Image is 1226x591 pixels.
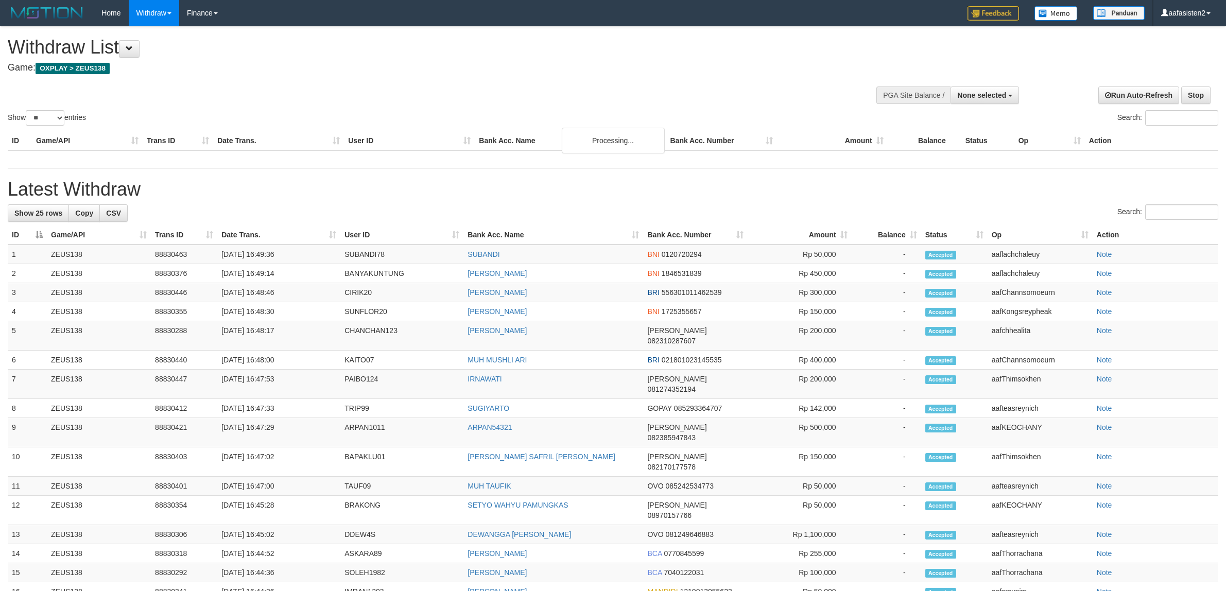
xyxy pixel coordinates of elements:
a: MUH TAUFIK [468,482,511,490]
td: BANYAKUNTUNG [340,264,463,283]
td: aafThorrachana [988,544,1093,563]
td: Rp 300,000 [748,283,852,302]
label: Show entries [8,110,86,126]
h1: Latest Withdraw [8,179,1218,200]
th: Action [1085,131,1218,150]
th: Bank Acc. Number: activate to sort column ascending [643,225,747,245]
td: - [852,283,921,302]
span: Accepted [925,327,956,336]
td: 88830318 [151,544,217,563]
th: Date Trans. [213,131,344,150]
span: BNI [647,269,659,277]
th: Trans ID: activate to sort column ascending [151,225,217,245]
a: Copy [68,204,100,222]
td: ZEUS138 [47,447,151,477]
a: SETYO WAHYU PAMUNGKAS [468,501,568,509]
span: OVO [647,530,663,538]
span: Accepted [925,531,956,540]
span: Accepted [925,501,956,510]
td: BAPAKLU01 [340,447,463,477]
input: Search: [1145,204,1218,220]
span: Accepted [925,289,956,298]
td: - [852,418,921,447]
td: 10 [8,447,47,477]
a: [PERSON_NAME] [468,269,527,277]
td: - [852,477,921,496]
img: panduan.png [1093,6,1145,20]
td: 3 [8,283,47,302]
td: aaflachchaleuy [988,245,1093,264]
td: SUNFLOR20 [340,302,463,321]
td: 7 [8,370,47,399]
div: Processing... [562,128,665,153]
td: 88830355 [151,302,217,321]
td: - [852,302,921,321]
span: GOPAY [647,404,671,412]
td: aafKongsreypheak [988,302,1093,321]
span: Accepted [925,270,956,279]
td: Rp 50,000 [748,477,852,496]
td: ZEUS138 [47,283,151,302]
a: SUGIYARTO [468,404,509,412]
td: [DATE] 16:48:00 [217,351,340,370]
span: Accepted [925,356,956,365]
td: BRAKONG [340,496,463,525]
td: aafKEOCHANY [988,418,1093,447]
a: Note [1097,453,1112,461]
a: Note [1097,375,1112,383]
a: Note [1097,269,1112,277]
span: Copy 08970157766 to clipboard [647,511,692,519]
span: Accepted [925,550,956,559]
img: Feedback.jpg [968,6,1019,21]
td: ZEUS138 [47,544,151,563]
span: Copy 7040122031 to clipboard [664,568,704,577]
span: OXPLAY > ZEUS138 [36,63,110,74]
a: Show 25 rows [8,204,69,222]
span: Copy 081249646883 to clipboard [666,530,714,538]
h4: Game: [8,63,807,73]
span: Copy 085242534773 to clipboard [666,482,714,490]
button: None selected [951,86,1019,104]
td: - [852,370,921,399]
span: BCA [647,568,662,577]
td: [DATE] 16:47:00 [217,477,340,496]
a: Run Auto-Refresh [1098,86,1179,104]
td: 88830421 [151,418,217,447]
span: Copy 0770845599 to clipboard [664,549,704,558]
td: 88830376 [151,264,217,283]
td: PAIBO124 [340,370,463,399]
a: [PERSON_NAME] [468,549,527,558]
td: [DATE] 16:47:29 [217,418,340,447]
th: ID [8,131,32,150]
td: [DATE] 16:47:53 [217,370,340,399]
span: [PERSON_NAME] [647,326,706,335]
td: 88830306 [151,525,217,544]
td: ZEUS138 [47,496,151,525]
select: Showentries [26,110,64,126]
span: CSV [106,209,121,217]
td: 6 [8,351,47,370]
a: ARPAN54321 [468,423,512,431]
td: - [852,351,921,370]
td: 88830354 [151,496,217,525]
td: [DATE] 16:44:52 [217,544,340,563]
a: Note [1097,250,1112,258]
span: Copy 082310287607 to clipboard [647,337,695,345]
td: [DATE] 16:45:28 [217,496,340,525]
td: [DATE] 16:48:46 [217,283,340,302]
td: - [852,496,921,525]
th: Game/API [32,131,143,150]
th: Action [1093,225,1218,245]
td: 11 [8,477,47,496]
th: Balance: activate to sort column ascending [852,225,921,245]
td: - [852,264,921,283]
a: Note [1097,568,1112,577]
th: Op: activate to sort column ascending [988,225,1093,245]
span: None selected [957,91,1006,99]
td: [DATE] 16:49:14 [217,264,340,283]
td: Rp 500,000 [748,418,852,447]
td: ZEUS138 [47,477,151,496]
td: - [852,399,921,418]
td: Rp 1,100,000 [748,525,852,544]
a: Note [1097,307,1112,316]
